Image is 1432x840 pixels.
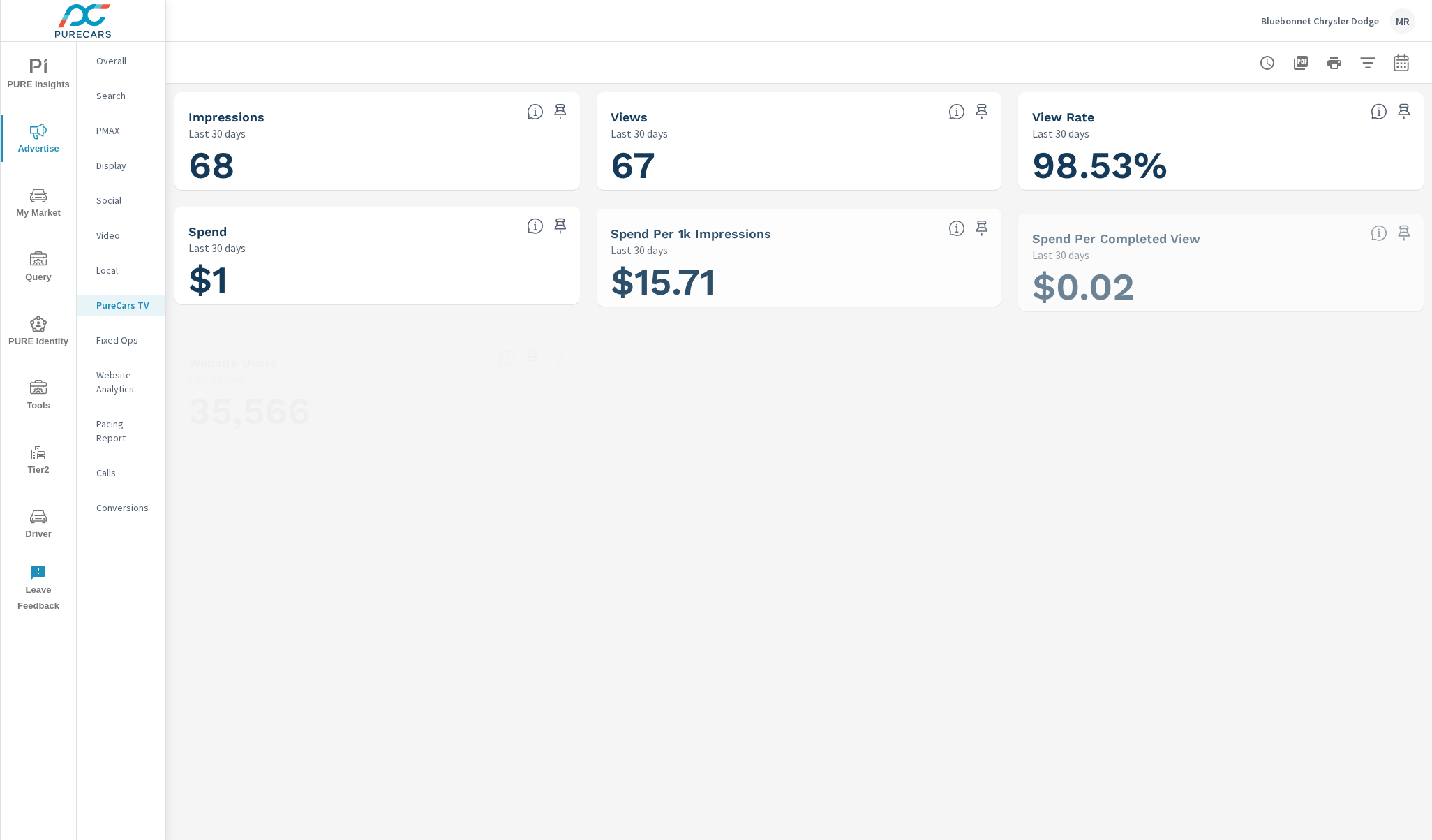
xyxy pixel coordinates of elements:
p: Pacing Report [96,417,154,445]
h1: $15.71 [611,258,988,306]
p: Fixed Ops [96,333,154,347]
p: Search [96,89,154,103]
span: Advertise [5,123,72,157]
button: Apply Filters [1354,49,1382,77]
span: Cost of your connected TV ad campaigns. [Source: This data is provided by the video advertising p... [527,218,544,235]
p: Bluebonnet Chrysler Dodge [1261,15,1379,27]
div: Search [77,85,165,106]
span: PURE Insights [5,59,72,93]
div: Fixed Ops [77,330,165,351]
span: Save this to your personalized report [971,101,993,123]
span: Total spend per 1,000 impressions. [Source: This data is provided by the video advertising platform] [1371,225,1387,242]
h1: 35,566 [188,388,566,435]
h5: Spend Per 1k Impressions [611,226,771,241]
div: Pacing Report [77,413,165,448]
p: Last 30 days [611,125,668,142]
span: Unique website visitors over the selected time period. [Source: Website Analytics] [499,349,516,366]
span: Total spend per 1,000 impressions. [Source: This data is provided by the video advertising platform] [948,220,965,237]
span: Save this to your personalized report [971,217,993,240]
h5: Spend [188,224,227,239]
button: Select Date Range [1387,49,1415,77]
h1: 98.53% [1032,142,1410,189]
span: Save this to your personalized report [1393,222,1415,244]
div: Social [77,190,165,211]
div: Display [77,155,165,176]
h5: Impressions [188,110,264,124]
span: Tools [5,380,72,414]
span: Save this to your personalized report [521,346,544,369]
div: nav menu [1,42,76,620]
div: Calls [77,462,165,483]
div: Conversions [77,497,165,518]
h1: $0.02 [1032,263,1410,311]
p: Last 30 days [1032,246,1089,263]
p: Last 30 days [188,125,246,142]
h1: 67 [611,142,988,189]
p: Website Analytics [96,368,154,396]
div: PureCars TV [77,295,165,316]
div: Website Analytics [77,364,165,399]
div: Local [77,260,165,281]
div: PMAX [77,120,165,141]
p: Last 30 days [611,242,668,258]
button: "Export Report to PDF" [1287,49,1315,77]
h5: View Rate [1032,110,1094,124]
span: Save this to your personalized report [549,215,572,237]
h5: Website Users [188,355,278,370]
span: Leave Feedback [5,564,72,614]
a: See more details in report [549,346,572,369]
p: Calls [96,466,154,480]
p: Last 30 days [1032,125,1089,142]
h1: $1 [188,256,566,304]
p: PMAX [96,124,154,138]
span: Tier2 [5,444,72,478]
div: Video [77,225,165,246]
button: Print Report [1320,49,1348,77]
span: Query [5,251,72,286]
span: My Market [5,187,72,221]
p: Local [96,263,154,277]
span: PURE Identity [5,316,72,350]
p: PureCars TV [96,298,154,312]
p: Conversions [96,501,154,515]
p: Overall [96,54,154,68]
div: MR [1390,8,1415,34]
h5: Spend Per Completed View [1032,231,1200,246]
h1: 68 [188,142,566,189]
span: Number of times your connected TV ad was viewed completely by a user. [Source: This data is provi... [948,103,965,120]
p: Display [96,159,154,172]
span: Driver [5,508,72,543]
p: Last 30 days [188,240,246,256]
span: Save this to your personalized report [549,101,572,123]
div: Overall [77,50,165,71]
p: Last 30 days [188,371,246,388]
span: Number of times your connected TV ad was presented to a user. [Source: This data is provided by t... [527,103,544,120]
span: Save this to your personalized report [1393,101,1415,123]
p: Video [96,228,154,242]
h5: Views [611,110,648,124]
p: Social [96,193,154,207]
span: Percentage of Impressions where the ad was viewed completely. “Impressions” divided by “Views”. [... [1371,103,1387,120]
